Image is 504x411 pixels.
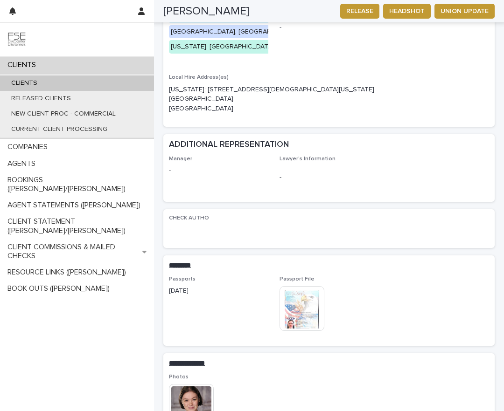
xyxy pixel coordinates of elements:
[169,85,489,114] p: [US_STATE]: [STREET_ADDRESS][DEMOGRAPHIC_DATA][US_STATE] [GEOGRAPHIC_DATA]: [GEOGRAPHIC_DATA]:
[169,166,268,176] p: -
[169,215,209,221] span: CHECK AUTHO
[4,61,43,69] p: CLIENTS
[169,156,192,162] span: Manager
[169,286,268,296] p: [DATE]
[434,4,495,19] button: UNION UPDATE
[169,225,268,235] p: -
[441,7,489,16] span: UNION UPDATE
[4,243,142,260] p: CLIENT COMMISSIONS & MAILED CHECKS
[346,7,373,16] span: RELEASE
[280,23,379,33] p: -
[4,159,43,168] p: AGENTS
[4,79,45,87] p: CLIENTS
[389,7,425,16] span: HEADSHOT
[340,4,379,19] button: RELEASE
[4,95,78,103] p: RELEASED CLIENTS
[280,156,336,162] span: Lawyer's Information
[4,268,133,277] p: RESOURCE LINKS ([PERSON_NAME])
[4,284,117,293] p: BOOK OUTS ([PERSON_NAME])
[169,75,229,80] span: Local Hire Address(es)
[280,276,315,282] span: Passport File
[169,276,196,282] span: Passports
[4,143,55,151] p: COMPANIES
[4,201,148,210] p: AGENT STATEMENTS ([PERSON_NAME])
[4,125,115,133] p: CURRENT CLIENT PROCESSING
[169,140,289,150] h2: ADDITIONAL REPRESENTATION
[383,4,431,19] button: HEADSHOT
[4,110,123,118] p: NEW CLIENT PROC - COMMERCIAL
[280,172,379,182] p: -
[169,25,305,39] div: [GEOGRAPHIC_DATA], [GEOGRAPHIC_DATA]
[169,40,276,54] div: [US_STATE], [GEOGRAPHIC_DATA]
[163,5,249,18] h2: [PERSON_NAME]
[7,30,26,49] img: 9JgRvJ3ETPGCJDhvPVA5
[169,374,189,380] span: Photos
[4,217,154,235] p: CLIENT STATEMENT ([PERSON_NAME]/[PERSON_NAME])
[4,176,154,193] p: BOOKINGS ([PERSON_NAME]/[PERSON_NAME])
